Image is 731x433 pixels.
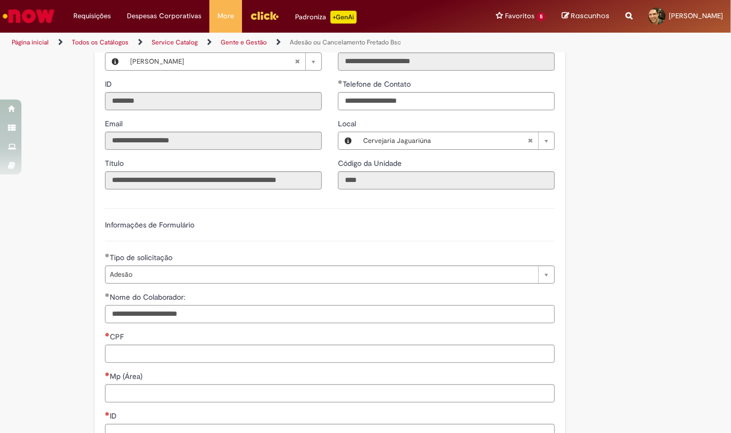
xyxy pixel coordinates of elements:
span: Mp (Área) [110,371,145,381]
span: CPF [110,332,126,341]
label: Somente leitura - ID [105,79,114,89]
a: Página inicial [12,38,49,47]
span: Obrigatório Preenchido [338,80,343,84]
input: Nome do Colaborador: [105,305,555,323]
label: Somente leitura - Email [105,118,125,129]
span: Somente leitura - Email [105,119,125,128]
img: ServiceNow [1,5,56,27]
a: Todos os Catálogos [72,38,129,47]
span: Favoritos [505,11,534,21]
span: Local [338,119,358,128]
input: ID [105,92,322,110]
a: Service Catalog [152,38,198,47]
a: Rascunhos [562,11,609,21]
label: Informações de Formulário [105,220,194,230]
a: Cervejaria JaguariúnaLimpar campo Local [358,132,554,149]
input: Email [105,132,322,150]
span: Necessários [105,412,110,416]
input: CPF [105,345,555,363]
span: Rascunhos [571,11,609,21]
a: [PERSON_NAME]Limpar campo Favorecido [125,53,321,70]
span: Somente leitura - Título [105,158,126,168]
span: Necessários [105,372,110,376]
span: Despesas Corporativas [127,11,201,21]
span: Requisições [73,11,111,21]
span: Nome do Colaborador: [110,292,187,302]
span: Cervejaria Jaguariúna [363,132,527,149]
span: Obrigatório Preenchido [105,293,110,297]
span: Necessários [105,332,110,337]
button: Local, Visualizar este registro Cervejaria Jaguariúna [338,132,358,149]
abbr: Limpar campo Local [522,132,538,149]
abbr: Limpar campo Favorecido [289,53,305,70]
span: ID [110,411,119,421]
span: Somente leitura - Código da Unidade [338,158,404,168]
span: More [217,11,234,21]
p: +GenAi [330,11,357,24]
span: Obrigatório Preenchido [105,253,110,257]
input: Telefone de Contato [338,92,555,110]
label: Somente leitura - Código da Unidade [338,158,404,169]
span: Adesão [110,266,533,283]
span: Tipo de solicitação [110,253,175,262]
div: Padroniza [295,11,357,24]
button: Favorecido, Visualizar este registro Geovani Varoni Fernandes [105,53,125,70]
ul: Trilhas de página [8,33,479,52]
input: Código da Unidade [338,171,555,189]
input: Título [105,171,322,189]
a: Adesão ou Cancelamento Fretado Bsc [290,38,401,47]
span: Telefone de Contato [343,79,413,89]
span: 5 [537,12,546,21]
span: [PERSON_NAME] [669,11,723,20]
span: [PERSON_NAME] [130,53,295,70]
input: Departamento [338,52,555,71]
img: click_logo_yellow_360x200.png [250,7,279,24]
input: Mp (Área) [105,384,555,402]
label: Somente leitura - Título [105,158,126,169]
a: Gente e Gestão [221,38,267,47]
